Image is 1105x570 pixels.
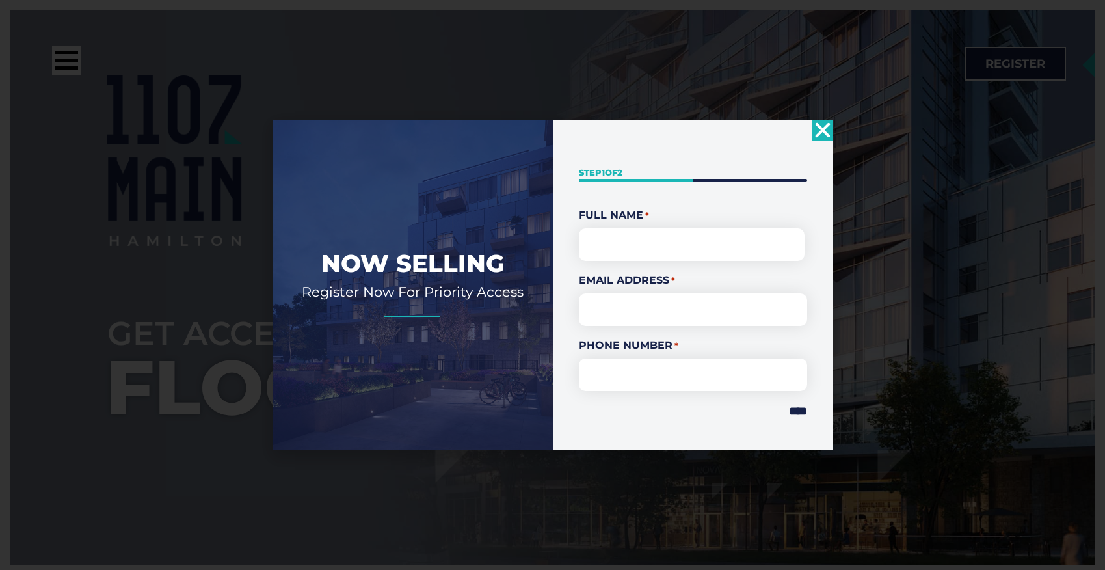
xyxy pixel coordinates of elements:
[292,248,533,279] h2: Now Selling
[292,283,533,301] h2: Register Now For Priority Access
[602,167,605,178] span: 1
[579,338,807,353] label: Phone Number
[579,273,807,288] label: Email Address
[579,208,807,223] legend: Full Name
[579,167,807,179] p: Step of
[812,120,833,141] a: Close
[617,167,622,178] span: 2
